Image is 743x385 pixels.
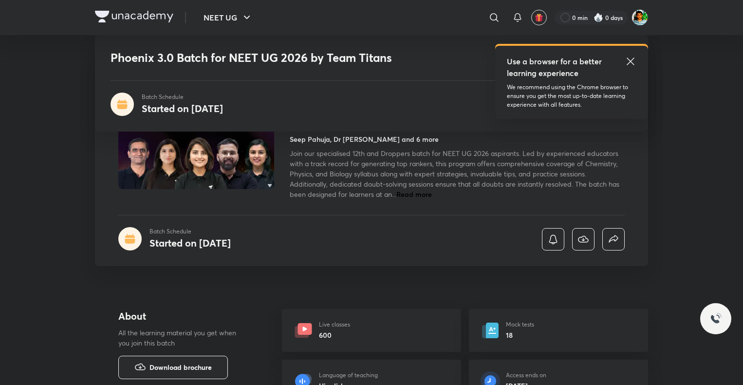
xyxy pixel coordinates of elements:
[531,10,547,25] button: avatar
[535,13,543,22] img: avatar
[118,309,251,324] h4: About
[290,134,439,144] h4: Seep Pahuja, Dr [PERSON_NAME] and 6 more
[111,51,492,65] h1: Phoenix 3.0 Batch for NEET UG 2026 by Team Titans
[506,330,534,340] h6: 18
[95,11,173,25] a: Company Logo
[507,56,604,79] h5: Use a browser for a better learning experience
[95,11,173,22] img: Company Logo
[149,362,212,373] span: Download brochure
[506,371,546,380] p: Access ends on
[507,83,636,109] p: We recommend using the Chrome browser to ensure you get the most up-to-date learning experience w...
[506,320,534,329] p: Mock tests
[632,9,648,26] img: Mehul Ghosh
[118,356,228,379] button: Download brochure
[396,190,432,199] span: Read more
[149,227,231,236] p: Batch Schedule
[142,102,223,115] h4: Started on [DATE]
[198,8,259,27] button: NEET UG
[594,13,603,22] img: streak
[319,320,350,329] p: Live classes
[319,330,350,340] h6: 600
[117,100,276,190] img: Thumbnail
[319,371,378,380] p: Language of teaching
[290,149,619,199] span: Join our specialised 12th and Droppers batch for NEET UG 2026 aspirants. Led by experienced educa...
[118,327,244,348] p: All the learning material you get when you join this batch
[142,93,223,101] p: Batch Schedule
[149,236,231,250] h4: Started on [DATE]
[710,313,722,325] img: ttu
